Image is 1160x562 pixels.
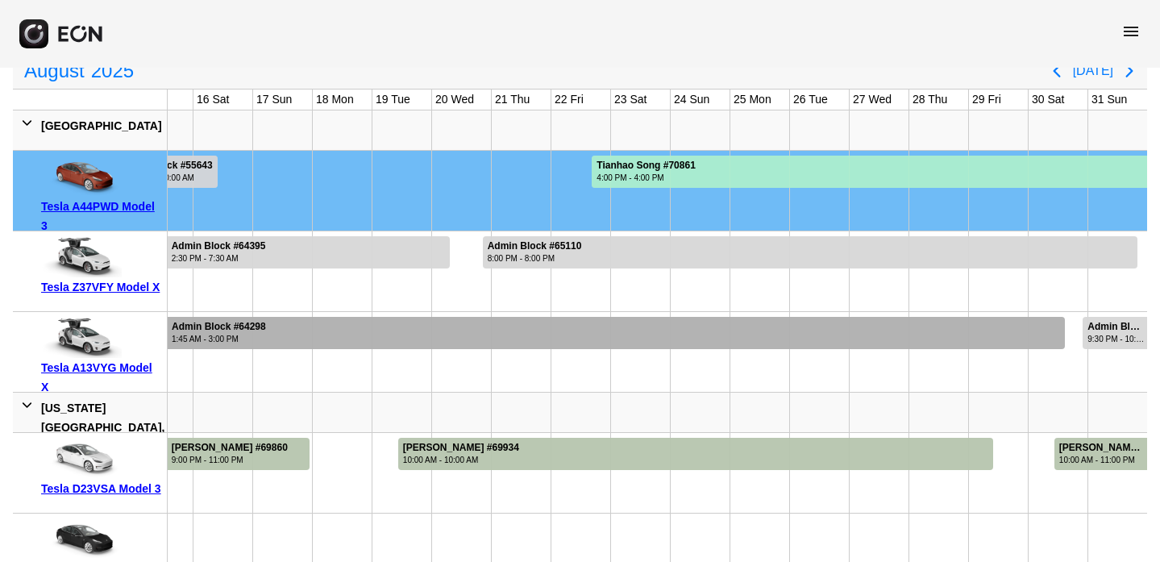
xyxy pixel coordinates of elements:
div: 19 Tue [372,90,414,110]
div: 9:30 PM - 10:00 AM [1087,333,1145,345]
div: 28 Thu [909,90,950,110]
div: 1:45 AM - 3:00 PM [172,333,266,345]
span: menu [1121,22,1141,41]
div: 4:00 PM - 4:00 PM [597,172,696,184]
div: 2:30 PM - 7:30 AM [172,252,266,264]
div: 27 Wed [850,90,895,110]
div: [US_STATE][GEOGRAPHIC_DATA], [GEOGRAPHIC_DATA] [41,398,164,456]
div: 10:00 AM - 11:00 PM [1059,454,1145,466]
div: 21 Thu [492,90,533,110]
div: 16 Sat [193,90,232,110]
img: car [41,439,122,479]
img: car [41,156,122,197]
div: Tianhao Song #70861 [597,160,696,172]
div: [PERSON_NAME] #69934 [403,442,519,454]
div: [PERSON_NAME] #69860 [172,442,288,454]
div: Tesla A13VYG Model X [41,358,161,397]
div: 22 Fri [551,90,587,110]
div: Admin Block #64395 [172,240,266,252]
span: 2025 [88,55,137,87]
div: Rented for 11 days by Admin Block Current status is rental [482,231,1138,269]
div: 26 Tue [790,90,831,110]
div: 9:00 PM - 11:00 PM [172,454,288,466]
button: Next page [1113,55,1145,87]
div: 17 Sun [253,90,295,110]
div: Tesla D23VSA Model 3 [41,479,161,498]
div: Rented for 3 days by Zhijie Chen Current status is completed [1054,433,1148,470]
div: 23 Sat [611,90,650,110]
div: 24 Sun [671,90,713,110]
img: car [41,318,122,358]
div: Admin Block #64298 [172,321,266,333]
div: Admin Block #65110 [488,240,582,252]
div: 10:00 AM - 10:00 AM [403,454,519,466]
div: 8:00 PM - 8:00 PM [488,252,582,264]
div: Rented for 30 days by Tianhao Song Current status is rental [591,151,1148,188]
img: car [41,237,122,277]
div: Rented for 29 days by Admin Block Current status is rental [1082,312,1148,349]
button: August2025 [15,55,143,87]
img: car [41,519,122,560]
div: 30 Sat [1029,90,1067,110]
button: Previous page [1041,55,1073,87]
div: Rented for 4 days by Sheldon Goodridge Current status is completed [127,433,310,470]
div: Admin Block #71721 [1087,321,1145,333]
div: [GEOGRAPHIC_DATA] [41,116,162,135]
div: Rented for 10 days by Anthony Gill Current status is completed [397,433,994,470]
div: Tesla A44PWD Model 3 [41,197,161,235]
span: August [21,55,88,87]
div: Tesla Z37VFY Model X [41,277,161,297]
div: 25 Mon [730,90,775,110]
button: [DATE] [1073,56,1113,85]
div: 20 Wed [432,90,477,110]
div: [PERSON_NAME] #69517 [1059,442,1145,454]
div: 31 Sun [1088,90,1130,110]
div: 29 Fri [969,90,1004,110]
div: 18 Mon [313,90,357,110]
